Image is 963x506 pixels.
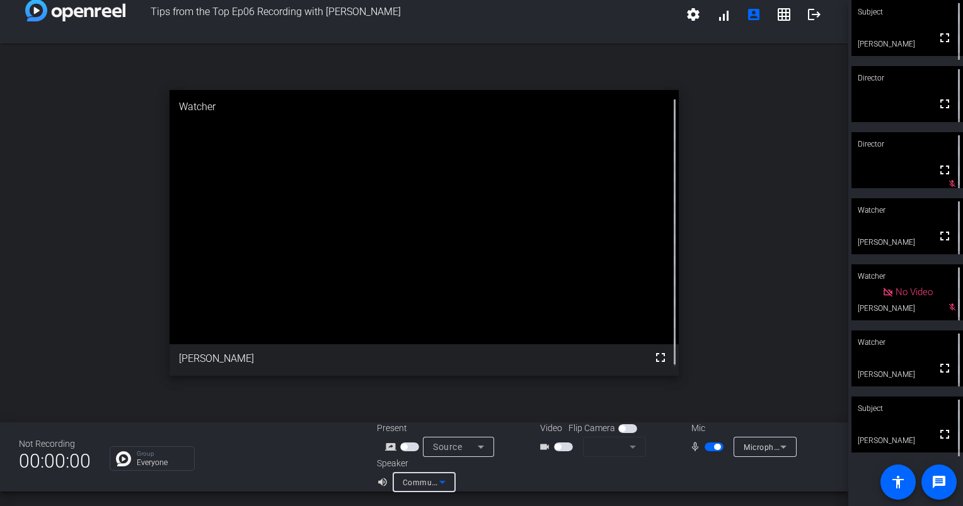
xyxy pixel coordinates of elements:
[851,330,963,354] div: Watcher
[377,475,392,490] mat-icon: volume_up
[689,439,705,454] mat-icon: mic_none
[937,427,952,442] mat-icon: fullscreen
[891,475,906,490] mat-icon: accessibility
[851,132,963,156] div: Director
[679,422,805,435] div: Mic
[19,437,91,451] div: Not Recording
[116,451,131,466] img: Chat Icon
[744,442,887,452] span: Microphone (Shure MV7+) (14ed:1019)
[653,350,668,365] mat-icon: fullscreen
[851,198,963,222] div: Watcher
[568,422,615,435] span: Flip Camera
[170,90,679,124] div: Watcher
[937,96,952,111] mat-icon: fullscreen
[19,446,91,476] span: 00:00:00
[937,228,952,244] mat-icon: fullscreen
[937,361,952,376] mat-icon: fullscreen
[403,477,636,487] span: Communications - Headset Earphone (Poly BT600) (047f:02ee)
[137,451,188,457] p: Group
[385,439,400,454] mat-icon: screen_share_outline
[896,286,933,298] span: No Video
[807,7,822,22] mat-icon: logout
[776,7,792,22] mat-icon: grid_on
[937,162,952,177] mat-icon: fullscreen
[540,422,562,435] span: Video
[539,439,554,454] mat-icon: videocam_outline
[851,264,963,288] div: Watcher
[851,396,963,420] div: Subject
[746,7,761,22] mat-icon: account_box
[937,30,952,45] mat-icon: fullscreen
[433,442,462,452] span: Source
[686,7,701,22] mat-icon: settings
[377,422,503,435] div: Present
[851,66,963,90] div: Director
[137,459,188,466] p: Everyone
[377,457,453,470] div: Speaker
[931,475,947,490] mat-icon: message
